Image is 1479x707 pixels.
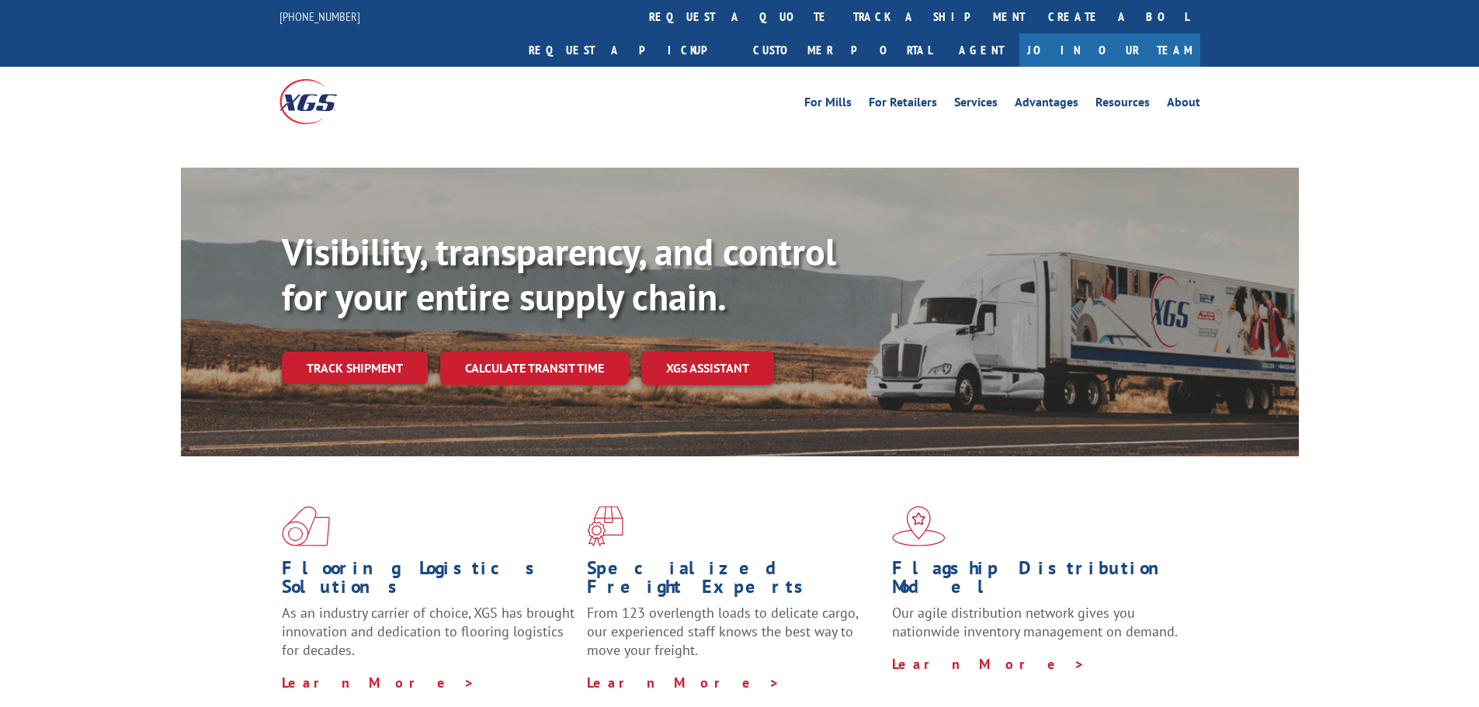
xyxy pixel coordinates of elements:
[282,506,330,546] img: xgs-icon-total-supply-chain-intelligence-red
[1015,96,1078,113] a: Advantages
[279,9,360,24] a: [PHONE_NUMBER]
[587,559,880,604] h1: Specialized Freight Experts
[587,604,880,673] p: From 123 overlength loads to delicate cargo, our experienced staff knows the best way to move you...
[892,559,1186,604] h1: Flagship Distribution Model
[869,96,937,113] a: For Retailers
[282,227,836,321] b: Visibility, transparency, and control for your entire supply chain.
[1095,96,1150,113] a: Resources
[1019,33,1200,67] a: Join Our Team
[641,352,774,385] a: XGS ASSISTANT
[440,352,629,385] a: Calculate transit time
[517,33,741,67] a: Request a pickup
[892,506,946,546] img: xgs-icon-flagship-distribution-model-red
[587,674,780,691] a: Learn More >
[282,559,575,604] h1: Flooring Logistics Solutions
[741,33,943,67] a: Customer Portal
[282,674,475,691] a: Learn More >
[892,655,1085,673] a: Learn More >
[892,604,1178,640] span: Our agile distribution network gives you nationwide inventory management on demand.
[282,352,428,384] a: Track shipment
[954,96,998,113] a: Services
[282,604,575,659] span: As an industry carrier of choice, XGS has brought innovation and dedication to flooring logistics...
[1167,96,1200,113] a: About
[943,33,1019,67] a: Agent
[587,506,623,546] img: xgs-icon-focused-on-flooring-red
[804,96,852,113] a: For Mills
